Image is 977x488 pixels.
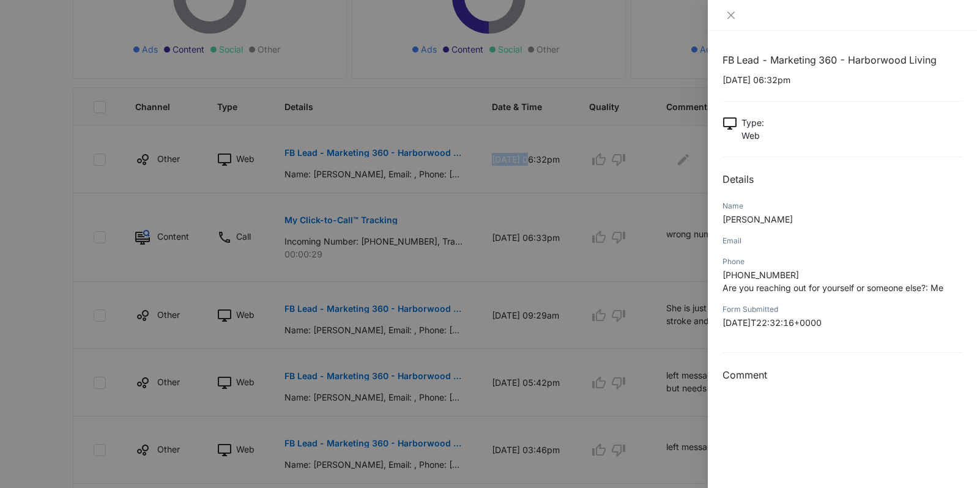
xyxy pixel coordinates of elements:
[741,129,764,142] p: Web
[723,256,962,267] div: Phone
[723,304,962,315] div: Form Submitted
[723,73,962,86] p: [DATE] 06:32pm
[723,283,943,293] span: Are you reaching out for yourself or someone else?: Me
[723,368,962,382] h3: Comment
[723,214,793,224] span: [PERSON_NAME]
[723,172,962,187] h2: Details
[723,235,962,246] div: Email
[723,10,740,21] button: Close
[723,201,962,212] div: Name
[741,116,764,129] p: Type :
[726,10,736,20] span: close
[723,317,822,328] span: [DATE]T22:32:16+0000
[723,53,962,67] h1: FB Lead - Marketing 360 - Harborwood Living
[723,270,799,280] span: [PHONE_NUMBER]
